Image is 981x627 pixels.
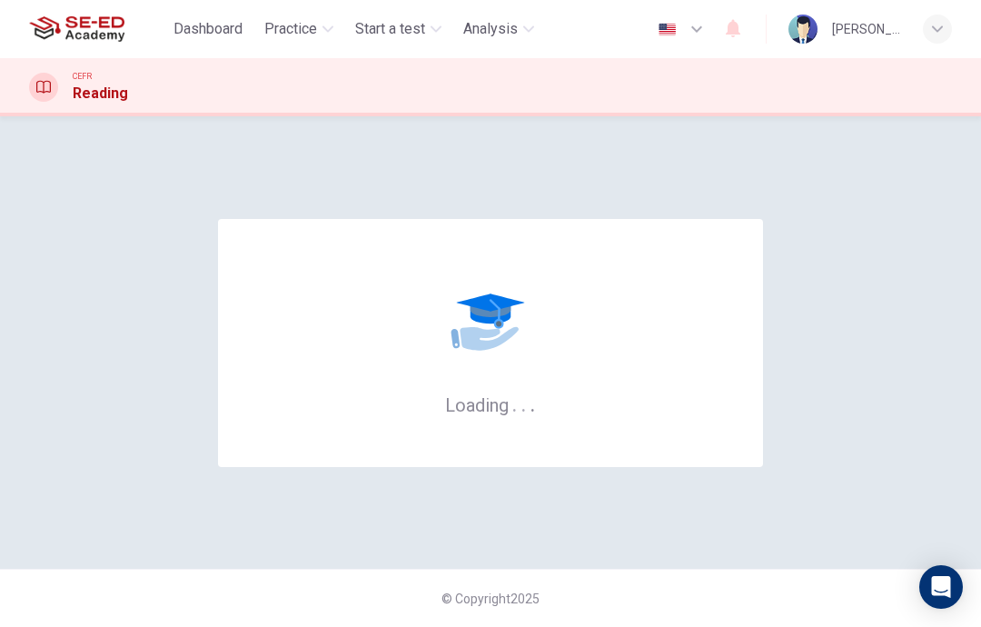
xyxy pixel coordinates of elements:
[463,18,518,40] span: Analysis
[348,13,449,45] button: Start a test
[173,18,243,40] span: Dashboard
[445,393,536,416] h6: Loading
[656,23,679,36] img: en
[257,13,341,45] button: Practice
[264,18,317,40] span: Practice
[832,18,901,40] div: [PERSON_NAME]
[73,83,128,104] h1: Reading
[530,388,536,418] h6: .
[166,13,250,45] button: Dashboard
[73,70,92,83] span: CEFR
[456,13,541,45] button: Analysis
[355,18,425,40] span: Start a test
[441,592,540,606] span: © Copyright 2025
[511,388,518,418] h6: .
[29,11,166,47] a: SE-ED Academy logo
[29,11,124,47] img: SE-ED Academy logo
[919,565,963,609] div: Open Intercom Messenger
[520,388,527,418] h6: .
[788,15,817,44] img: Profile picture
